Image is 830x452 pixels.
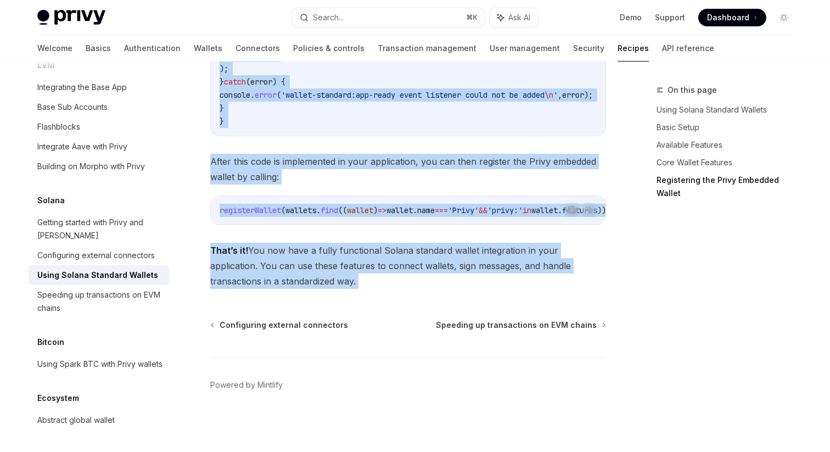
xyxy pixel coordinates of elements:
span: === [435,205,448,215]
img: light logo [37,10,105,25]
span: find [321,205,338,215]
span: ' [553,90,558,100]
a: Basics [86,35,111,62]
span: wallet [347,205,373,215]
span: . [316,205,321,215]
a: Building on Morpho with Privy [29,157,169,176]
span: => [378,205,386,215]
span: ); [220,64,228,74]
a: Welcome [37,35,72,62]
strong: That’s it! [210,245,248,256]
div: Speeding up transactions on EVM chains [37,288,162,315]
div: Building on Morpho with Privy [37,160,145,173]
span: ( [277,90,281,100]
span: } [220,116,224,126]
a: Demo [620,12,642,23]
span: } [220,77,224,87]
span: . [413,205,417,215]
a: Powered by Mintlify [210,380,283,390]
span: catch [224,77,246,87]
a: Configuring external connectors [211,320,348,331]
span: wallet [386,205,413,215]
span: ( [281,205,285,215]
button: Ask AI [582,203,597,217]
span: )); [597,205,610,215]
a: Authentication [124,35,181,62]
span: && [479,205,487,215]
div: Integrate Aave with Privy [37,140,127,153]
span: . [558,205,562,215]
span: After this code is implemented in your application, you can then register the Privy embedded wall... [210,154,606,185]
div: Using Solana Standard Wallets [37,269,158,282]
div: Integrating the Base App [37,81,127,94]
button: Search...⌘K [292,8,484,27]
a: Registering the Privy Embedded Wallet [657,171,801,202]
a: Policies & controls [293,35,364,62]
span: } [220,103,224,113]
a: Core Wallet Features [657,154,801,171]
span: (( [338,205,347,215]
a: Speeding up transactions on EVM chains [436,320,605,331]
span: ) [373,205,378,215]
span: 'privy:' [487,205,523,215]
span: error [562,90,584,100]
span: Configuring external connectors [220,320,348,331]
span: 'Privy' [448,205,479,215]
span: console [220,90,250,100]
a: Security [573,35,604,62]
span: Speeding up transactions on EVM chains [436,320,597,331]
div: Search... [313,11,344,24]
a: Flashblocks [29,117,169,137]
button: Ask AI [490,8,538,27]
a: Base Sub Accounts [29,97,169,117]
a: Support [655,12,685,23]
a: Using Solana Standard Wallets [657,101,801,119]
a: Available Features [657,136,801,154]
a: Connectors [235,35,280,62]
span: error [250,77,272,87]
span: features [562,205,597,215]
span: ) { [272,77,285,87]
span: registerWallet [220,205,281,215]
div: Getting started with Privy and [PERSON_NAME] [37,216,162,242]
span: ( [246,77,250,87]
span: ); [584,90,593,100]
div: Using Spark BTC with Privy wallets [37,358,162,371]
span: wallet [531,205,558,215]
a: Integrating the Base App [29,77,169,97]
a: Configuring external connectors [29,245,169,265]
a: Dashboard [698,9,766,26]
a: Abstract global wallet [29,410,169,430]
button: Copy the contents from the code block [565,203,579,217]
span: error [255,90,277,100]
span: wallets [285,205,316,215]
span: \n [545,90,553,100]
a: API reference [662,35,714,62]
h5: Ecosystem [37,392,79,405]
span: Dashboard [707,12,749,23]
span: in [523,205,531,215]
span: On this page [668,83,717,97]
a: Getting started with Privy and [PERSON_NAME] [29,213,169,245]
span: , [558,90,562,100]
a: Transaction management [378,35,476,62]
a: Using Solana Standard Wallets [29,265,169,285]
div: Base Sub Accounts [37,101,108,114]
a: Speeding up transactions on EVM chains [29,285,169,318]
a: Basic Setup [657,119,801,136]
div: Flashblocks [37,120,80,133]
span: name [417,205,435,215]
h5: Bitcoin [37,336,64,349]
span: . [250,90,255,100]
a: Using Spark BTC with Privy wallets [29,354,169,374]
div: Configuring external connectors [37,249,155,262]
button: Toggle dark mode [775,9,793,26]
a: Wallets [194,35,222,62]
span: 'wallet-standard:app-ready event listener could not be added [281,90,545,100]
a: Recipes [618,35,649,62]
span: ⌘ K [466,13,478,22]
span: Ask AI [508,12,530,23]
div: Abstract global wallet [37,414,115,427]
a: User management [490,35,560,62]
span: You now have a fully functional Solana standard wallet integration in your application. You can u... [210,243,606,289]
